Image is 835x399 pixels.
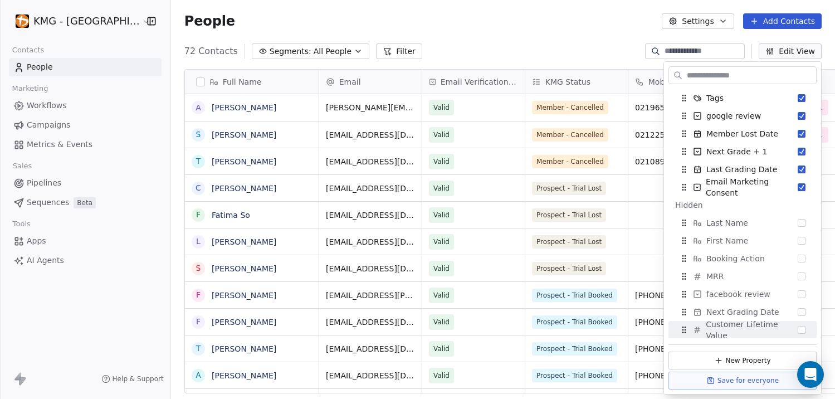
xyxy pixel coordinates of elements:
span: Prospect - Trial Lost [532,182,606,195]
button: New Property [668,352,817,369]
a: People [9,58,162,76]
span: [DEMOGRAPHIC_DATA] [784,129,824,140]
span: KMG - [GEOGRAPHIC_DATA] [33,14,140,28]
span: [PHONE_NUMBER] [635,317,697,328]
div: Mob [628,70,704,94]
div: f [196,316,201,328]
span: Prospect - Trial Booked [532,369,617,382]
div: C [196,182,201,194]
a: Fatima So [212,211,250,220]
span: Prospect - Trial Booked [532,315,617,329]
span: 0212255388 [635,129,697,140]
div: google review [668,107,817,125]
span: Member - Cancelled [532,101,608,114]
div: Tags [668,89,817,107]
span: [EMAIL_ADDRESS][DOMAIN_NAME] [326,129,415,140]
div: F [196,209,201,221]
span: Member - Cancelled [532,155,608,168]
button: Add Contacts [743,13,822,29]
span: Prospect - Trial Lost [532,262,606,275]
span: Campaigns [27,119,70,131]
div: Email [319,70,422,94]
span: Member Lost Date [706,128,778,139]
span: Metrics & Events [27,139,92,150]
a: Metrics & Events [9,135,162,154]
div: First Name [668,232,817,250]
span: Workflows [27,100,67,111]
span: 72 Contacts [184,45,238,58]
div: Next Grading Date [668,303,817,321]
div: S [196,262,201,274]
span: Prospect - Trial Lost [532,208,606,222]
button: Edit View [759,43,822,59]
span: Valid [433,156,450,167]
span: MRR [706,271,724,282]
span: Prospect - Trial Booked [532,289,617,302]
span: Help & Support [113,374,164,383]
span: Last Name [706,217,748,228]
span: Next Grading Date [706,306,779,318]
span: Beta [74,197,96,208]
button: KMG - [GEOGRAPHIC_DATA] [13,12,135,31]
span: Sequences [27,197,69,208]
span: [PERSON_NAME][EMAIL_ADDRESS][DOMAIN_NAME] [326,102,415,113]
div: A [196,102,201,114]
span: People [184,13,235,30]
div: A [196,369,201,381]
div: Customer Lifetime Value [668,321,817,339]
span: facebook review [706,289,770,300]
span: Customer Lifetime Value [706,319,798,341]
span: [PHONE_NUMBER] [635,343,697,354]
span: Valid [433,102,450,113]
span: Member - Cancelled [532,128,608,142]
span: [EMAIL_ADDRESS][DOMAIN_NAME] [326,210,415,221]
span: Valid [433,290,450,301]
a: [PERSON_NAME] [212,237,276,246]
div: Email Marketing Consent [668,178,817,196]
a: AI Agents [9,251,162,270]
span: Valid [433,236,450,247]
div: Hidden [675,199,810,211]
span: [PHONE_NUMBER] [635,290,697,301]
a: [PERSON_NAME] [212,184,276,193]
span: Full Name [223,76,262,87]
span: Email [339,76,361,87]
div: MRR [668,267,817,285]
span: Email Marketing Consent [706,176,798,198]
a: Help & Support [101,374,164,383]
a: Workflows [9,96,162,115]
a: [PERSON_NAME] [212,264,276,273]
button: Save for everyone [668,372,817,390]
span: Valid [433,343,450,354]
a: Apps [9,232,162,250]
button: Settings [662,13,734,29]
span: Email Verification Status [441,76,518,87]
span: Mob [648,76,665,87]
span: Valid [433,210,450,221]
span: 02108910963 [635,156,697,167]
button: Filter [376,43,422,59]
span: Valid [433,370,450,381]
span: 021965032 [635,102,697,113]
span: Next Grade + 1 [706,146,767,157]
span: [EMAIL_ADDRESS][DOMAIN_NAME] [326,236,415,247]
a: [PERSON_NAME] [212,130,276,139]
span: [EMAIL_ADDRESS][DOMAIN_NAME] [326,317,415,328]
a: [PERSON_NAME] [212,318,276,327]
span: Prospect - Trial Lost [532,235,606,249]
a: [PERSON_NAME] [212,291,276,300]
div: Next Grade + 1 [668,143,817,160]
div: grid [185,94,319,394]
div: S [196,129,201,140]
img: Circular%20Logo%201%20-%20black%20Background.png [16,14,29,28]
span: Valid [433,129,450,140]
span: Apps [27,235,46,247]
div: T [196,343,201,354]
a: [PERSON_NAME] [212,344,276,353]
span: [EMAIL_ADDRESS][DOMAIN_NAME] [326,263,415,274]
span: People [27,61,53,73]
div: L [196,236,201,247]
span: Tools [8,216,35,232]
span: [EMAIL_ADDRESS][DOMAIN_NAME] [326,156,415,167]
div: Last Name [668,214,817,232]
